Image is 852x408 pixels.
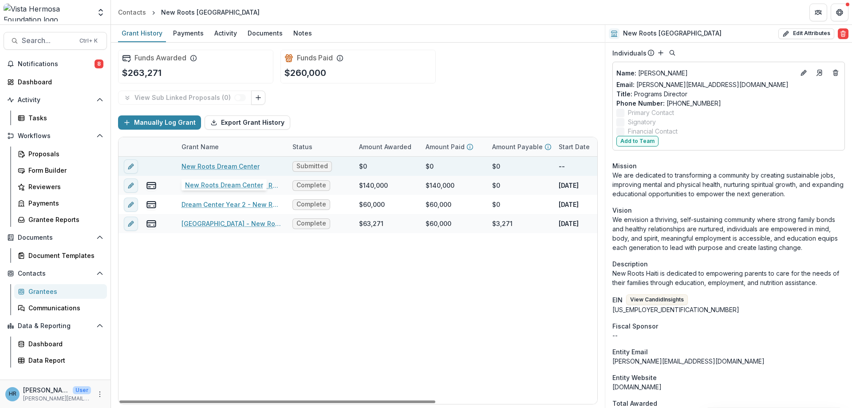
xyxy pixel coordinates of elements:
span: Signatory [628,117,656,127]
p: We are dedicated to transforming a community by creating sustainable jobs, improving mental and p... [612,170,845,198]
p: View Sub Linked Proposals ( 0 ) [134,94,234,102]
div: Amount Awarded [354,137,420,156]
div: $140,000 [359,181,388,190]
button: Edit [798,67,809,78]
div: Dashboard [18,77,100,87]
a: Grant History [118,25,166,42]
div: Payments [28,198,100,208]
a: Grantee Reports [14,212,107,227]
div: Notes [290,27,316,40]
div: Ctrl + K [78,36,99,46]
div: Dashboard [28,339,100,349]
div: Hannah Roosendaal [9,391,16,397]
span: Title : [616,90,632,98]
div: Amount Paid [420,137,487,156]
div: -- [612,331,845,340]
a: Notes [290,25,316,42]
div: Start Date [553,137,620,156]
a: Tasks [14,111,107,125]
div: Payments [170,27,207,40]
span: Complete [296,182,326,189]
a: Communications [14,301,107,315]
button: View CandidInsights [626,294,688,305]
div: Grant Name [176,137,287,156]
div: $60,000 [426,219,451,228]
div: Document Templates [28,251,100,260]
p: [PERSON_NAME] [616,68,795,78]
a: Go to contact [813,66,827,80]
button: Open entity switcher [95,4,107,21]
div: Grant History [118,27,166,40]
div: New Roots [GEOGRAPHIC_DATA] [161,8,260,17]
span: Documents [18,234,93,242]
div: $0 [426,162,434,171]
div: [US_EMPLOYER_IDENTIFICATION_NUMBER] [612,305,845,314]
a: Grantees [14,284,107,299]
button: view-payments [146,199,157,210]
h2: Funds Awarded [134,54,186,62]
div: $0 [492,181,500,190]
span: Submitted [296,162,328,170]
div: Grantees [28,287,100,296]
a: Name: [PERSON_NAME] [616,68,795,78]
h2: Funds Paid [297,54,333,62]
a: Email: [PERSON_NAME][EMAIL_ADDRESS][DOMAIN_NAME] [616,80,789,89]
button: Open Contacts [4,266,107,281]
div: Start Date [553,142,595,151]
div: Data Report [28,356,100,365]
div: Status [287,137,354,156]
div: [DOMAIN_NAME] [612,382,845,392]
span: Description [612,259,648,269]
button: Add [655,48,666,58]
span: Workflows [18,132,93,140]
p: Individuals [612,48,647,58]
div: $0 [359,162,367,171]
p: [PERSON_NAME][EMAIL_ADDRESS][DOMAIN_NAME] [23,395,91,403]
button: Export Grant History [205,115,290,130]
span: Contacts [18,270,93,277]
button: Search [667,48,678,58]
a: Dream Center Year 2 - New Roots [GEOGRAPHIC_DATA] [181,200,282,209]
button: Partners [809,4,827,21]
a: Dashboard [4,75,107,89]
nav: breadcrumb [114,6,263,19]
button: More [95,389,105,400]
h2: New Roots [GEOGRAPHIC_DATA] [623,30,722,37]
button: Open Activity [4,93,107,107]
button: edit [124,178,138,193]
button: Edit Attributes [778,28,834,39]
div: Contacts [118,8,146,17]
div: Amount Payable [487,137,553,156]
p: [DATE] [559,219,579,228]
p: We envision a thriving, self-sustaining community where strong family bonds and healthy relations... [612,215,845,252]
button: edit [124,198,138,212]
a: [GEOGRAPHIC_DATA] - New Roots [GEOGRAPHIC_DATA] [181,219,282,228]
span: Vision [612,206,632,215]
p: New Roots Haiti is dedicated to empowering parents to care for the needs of their families throug... [612,269,845,287]
div: Reviewers [28,182,100,191]
a: Reviewers [14,179,107,194]
a: Document Templates [14,248,107,263]
span: Name : [616,69,636,77]
span: Notifications [18,60,95,68]
div: $60,000 [426,200,451,209]
div: $0 [492,162,500,171]
a: New Roots Dream Center [181,162,260,171]
button: view-payments [146,218,157,229]
div: Form Builder [28,166,100,175]
a: Data Report [14,353,107,368]
div: $3,271 [492,219,513,228]
div: Tasks [28,113,100,123]
p: -- [559,162,565,171]
div: Proposals [28,149,100,158]
button: Link Grants [251,91,265,105]
span: Complete [296,201,326,208]
button: Notifications8 [4,57,107,71]
span: 8 [95,59,103,68]
span: Total Awarded [612,399,657,408]
p: User [73,386,91,394]
p: EIN [612,295,623,305]
div: Status [287,142,318,151]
